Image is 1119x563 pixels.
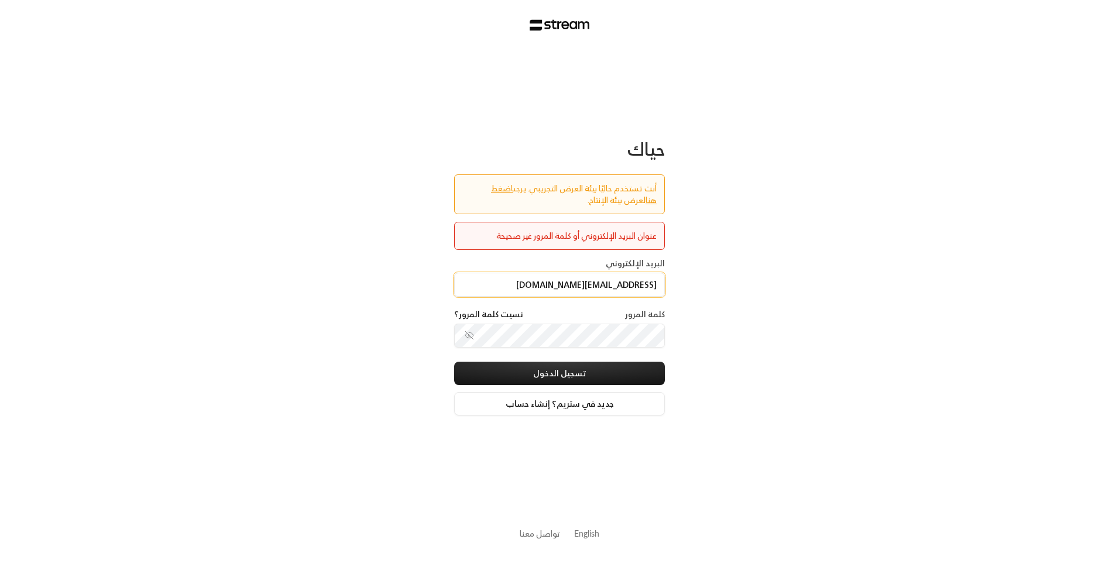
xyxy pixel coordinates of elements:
img: Stream Logo [530,19,590,31]
span: حياك [627,133,665,164]
button: toggle password visibility [460,326,479,345]
a: جديد في ستريم؟ إنشاء حساب [454,392,665,416]
a: تواصل معنا [520,526,560,541]
div: عنوان البريد الإلكتروني أو كلمة المرور غير صحيحة [462,230,657,242]
a: نسيت كلمة المرور؟ [454,308,523,320]
div: أنت تستخدم حاليًا بيئة العرض التجريبي. يرجى لعرض بيئة الإنتاج. [462,183,657,206]
button: تسجيل الدخول [454,362,665,385]
a: اضغط هنا [491,181,657,207]
a: English [574,523,599,544]
label: البريد الإلكتروني [606,258,665,269]
button: تواصل معنا [520,527,560,540]
label: كلمة المرور [625,308,665,320]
